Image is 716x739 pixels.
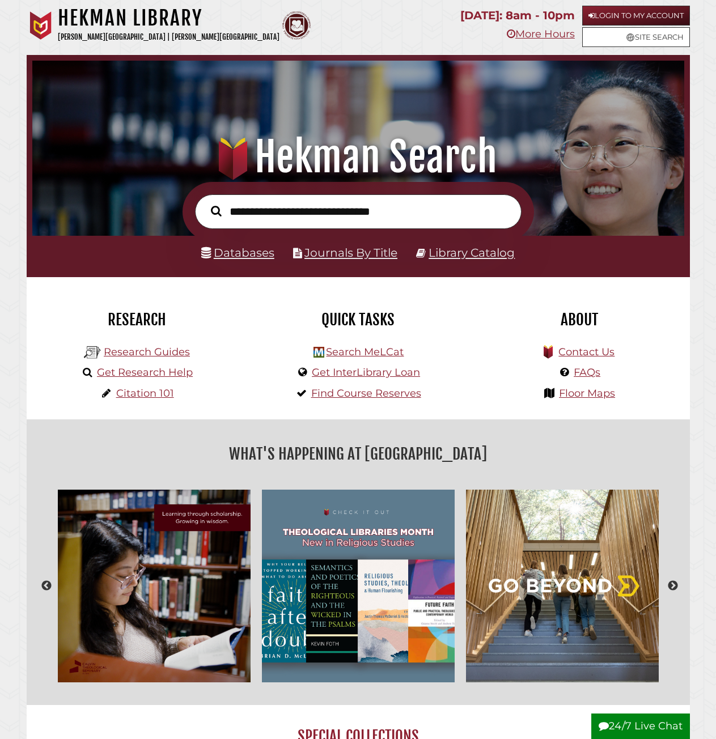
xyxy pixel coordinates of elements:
h2: Research [35,310,239,329]
a: Get Research Help [97,366,193,379]
h1: Hekman Library [58,6,279,31]
h1: Hekman Search [43,132,673,182]
a: Databases [201,245,274,260]
h2: About [477,310,681,329]
img: Go Beyond [460,484,664,688]
p: [PERSON_NAME][GEOGRAPHIC_DATA] | [PERSON_NAME][GEOGRAPHIC_DATA] [58,31,279,44]
img: Hekman Library Logo [313,347,324,358]
a: Get InterLibrary Loan [312,366,420,379]
button: Next [667,580,679,592]
h2: What's Happening at [GEOGRAPHIC_DATA] [35,441,681,467]
a: Site Search [582,27,690,47]
img: Selection of new titles in theology book covers to celebrate Theological Libraries Month [256,484,460,688]
img: Hekman Library Logo [84,344,101,361]
a: Research Guides [104,346,190,358]
a: Contact Us [558,346,615,358]
a: Journals By Title [304,245,397,260]
a: Floor Maps [559,387,615,400]
a: FAQs [574,366,600,379]
a: Find Course Reserves [311,387,421,400]
img: Calvin University [27,11,55,40]
p: [DATE]: 8am - 10pm [460,6,575,26]
img: Calvin Theological Seminary [282,11,311,40]
img: Learning through scholarship, growing in wisdom. [52,484,256,688]
i: Search [211,205,222,216]
a: More Hours [507,28,575,40]
h2: Quick Tasks [256,310,460,329]
button: Search [205,203,227,219]
a: Library Catalog [429,245,515,260]
a: Login to My Account [582,6,690,26]
a: Search MeLCat [326,346,404,358]
a: Citation 101 [116,387,174,400]
button: Previous [41,580,52,592]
